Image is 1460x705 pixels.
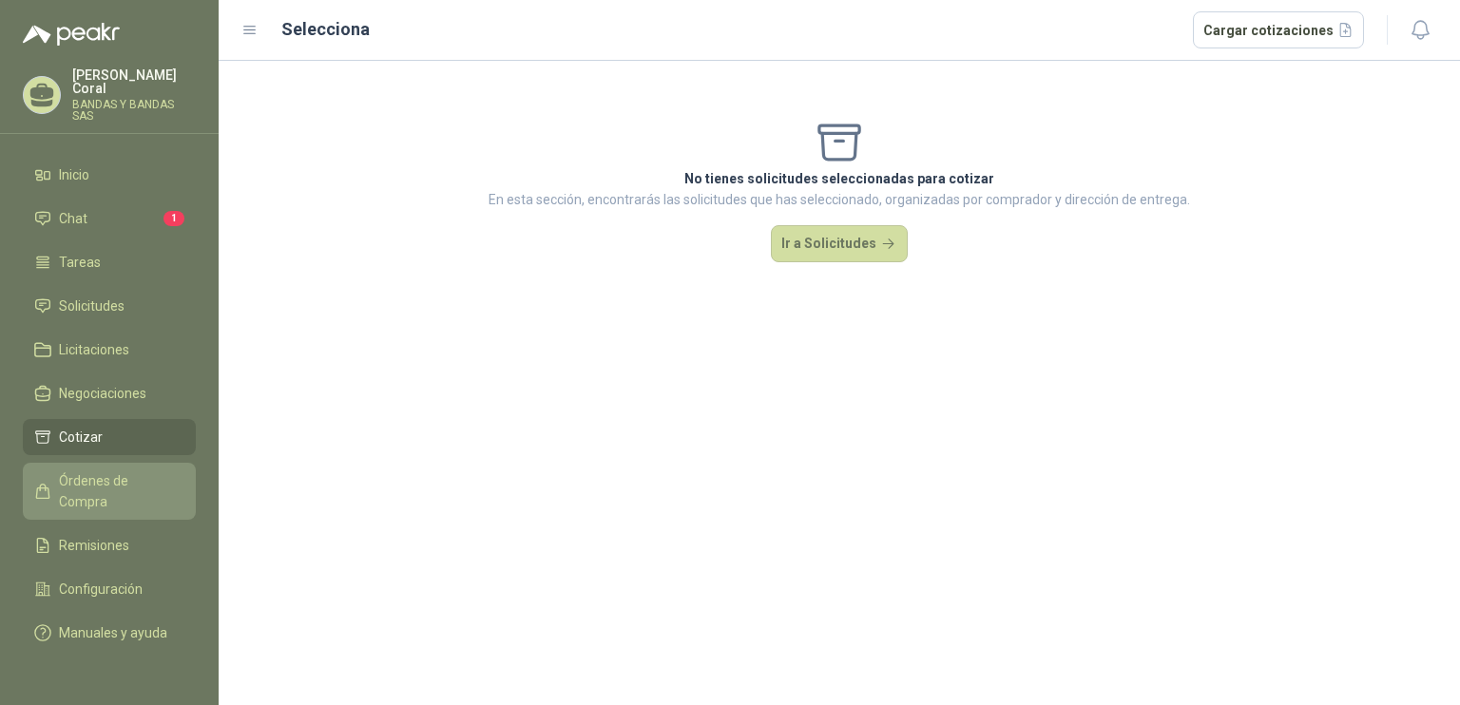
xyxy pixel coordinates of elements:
span: Licitaciones [59,339,129,360]
a: Cotizar [23,419,196,455]
span: Configuración [59,579,143,600]
img: Logo peakr [23,23,120,46]
a: Configuración [23,571,196,607]
span: Tareas [59,252,101,273]
button: Cargar cotizaciones [1193,11,1365,49]
button: Ir a Solicitudes [771,225,908,263]
span: Inicio [59,164,89,185]
span: Remisiones [59,535,129,556]
p: No tienes solicitudes seleccionadas para cotizar [489,168,1190,189]
a: Chat1 [23,200,196,237]
span: Cotizar [59,427,103,448]
a: Manuales y ayuda [23,615,196,651]
p: [PERSON_NAME] Coral [72,68,196,95]
span: Solicitudes [59,295,125,316]
p: BANDAS Y BANDAS SAS [72,99,196,122]
a: Inicio [23,157,196,193]
a: Remisiones [23,527,196,563]
span: Manuales y ayuda [59,622,167,643]
span: Órdenes de Compra [59,470,178,512]
span: Chat [59,208,87,229]
a: Solicitudes [23,288,196,324]
a: Negociaciones [23,375,196,411]
a: Órdenes de Compra [23,463,196,520]
a: Licitaciones [23,332,196,368]
span: 1 [163,211,184,226]
p: En esta sección, encontrarás las solicitudes que has seleccionado, organizadas por comprador y di... [489,189,1190,210]
a: Tareas [23,244,196,280]
h2: Selecciona [281,16,370,43]
span: Negociaciones [59,383,146,404]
